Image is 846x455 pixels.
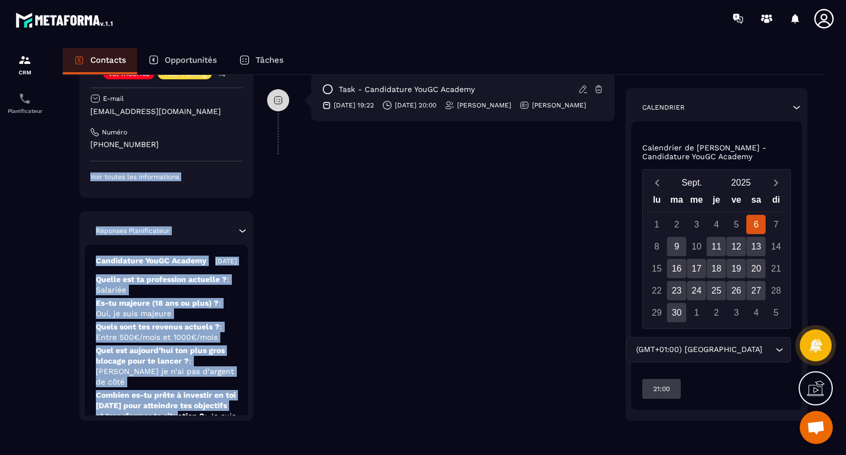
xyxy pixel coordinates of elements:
p: 21:00 [653,384,670,393]
div: 23 [667,281,686,300]
div: 27 [746,281,766,300]
div: 10 [687,237,706,256]
button: Previous month [647,175,668,190]
div: 4 [746,303,766,322]
p: Quel est aujourd’hui ton plus gros blocage pour te lancer ? [96,345,237,387]
div: 1 [647,215,666,234]
div: 4 [707,215,726,234]
img: formation [18,53,31,67]
p: Contacts [90,55,126,65]
p: Quelle est ta profession actuelle ? [96,274,237,295]
p: Tâches [256,55,284,65]
p: Combien es-tu prête à investir en toi [DATE] pour atteindre tes objectifs et transformer ta situa... [96,390,237,432]
a: Opportunités [137,48,228,74]
p: Planificateur [3,108,47,114]
a: formationformationCRM [3,45,47,84]
div: Search for option [626,337,791,362]
div: 19 [726,259,746,278]
div: Calendar wrapper [647,192,787,322]
div: 3 [687,215,706,234]
p: Calendrier [642,103,685,112]
p: Réponses Planificateur [96,226,170,235]
div: ma [667,192,687,212]
p: [DATE] [215,257,237,266]
p: Candidature YouGC Academy [96,256,207,266]
div: 13 [746,237,766,256]
img: logo [15,10,115,30]
p: [EMAIL_ADDRESS][DOMAIN_NAME] [90,106,242,117]
div: 12 [726,237,746,256]
img: scheduler [18,92,31,105]
div: 11 [707,237,726,256]
p: [PERSON_NAME] [457,101,511,110]
div: 21 [766,259,785,278]
a: Tâches [228,48,295,74]
p: Opportunités [165,55,217,65]
div: 24 [687,281,706,300]
div: 2 [707,303,726,322]
div: 20 [746,259,766,278]
div: 30 [667,303,686,322]
div: 18 [707,259,726,278]
div: 14 [766,237,785,256]
div: 2 [667,215,686,234]
p: Numéro [102,128,127,137]
p: [DATE] 19:22 [334,101,374,110]
a: Ouvrir le chat [800,411,833,444]
button: Open years overlay [717,173,766,192]
p: Calendrier de [PERSON_NAME] - Candidature YouGC Academy [642,143,791,161]
span: (GMT+01:00) [GEOGRAPHIC_DATA] [633,344,764,356]
div: 16 [667,259,686,278]
p: VSL Mailing [163,69,207,77]
input: Search for option [764,344,773,356]
div: Calendar days [647,215,787,322]
div: 28 [766,281,785,300]
div: 26 [726,281,746,300]
div: 8 [647,237,666,256]
div: di [766,192,786,212]
p: Voir toutes les informations [90,172,242,181]
p: task - Candidature YouGC Academy [339,84,475,95]
p: vsl inscrits [109,69,149,77]
a: Contacts [63,48,137,74]
div: 6 [746,215,766,234]
div: 9 [667,237,686,256]
div: ve [726,192,746,212]
div: 3 [726,303,746,322]
div: 7 [766,215,785,234]
p: Quels sont tes revenus actuels ? [96,322,237,343]
p: [PERSON_NAME] [532,101,586,110]
div: je [707,192,726,212]
div: 25 [707,281,726,300]
div: 1 [687,303,706,322]
p: CRM [3,69,47,75]
span: : [PERSON_NAME] je n’ai pas d’argent de côté [96,356,234,386]
div: me [687,192,707,212]
div: 17 [687,259,706,278]
div: 15 [647,259,666,278]
div: sa [746,192,766,212]
p: [DATE] 20:00 [395,101,436,110]
div: 5 [766,303,785,322]
p: Es-tu majeure (18 ans ou plus) ? [96,298,237,319]
div: 22 [647,281,666,300]
button: Next month [766,175,786,190]
div: 29 [647,303,666,322]
p: E-mail [103,94,124,103]
div: 5 [726,215,746,234]
p: [PHONE_NUMBER] [90,139,242,150]
a: schedulerschedulerPlanificateur [3,84,47,122]
button: Open months overlay [668,173,717,192]
div: lu [647,192,666,212]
